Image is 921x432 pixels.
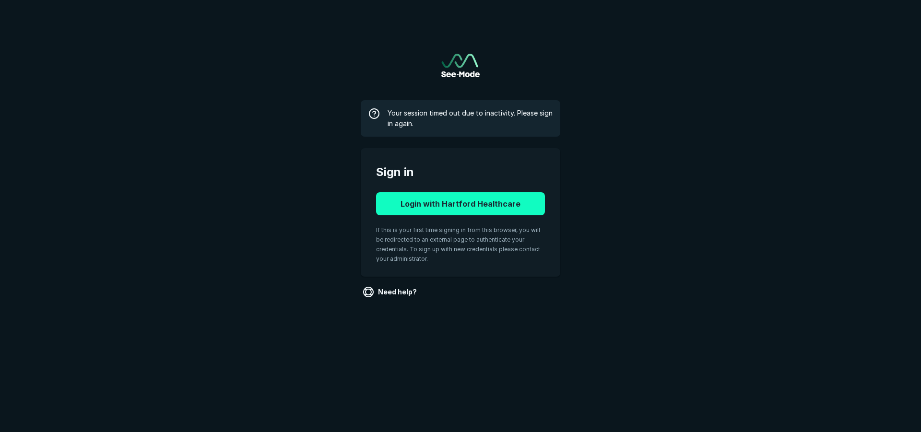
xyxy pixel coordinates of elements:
[376,192,545,215] button: Login with Hartford Healthcare
[361,284,421,300] a: Need help?
[376,163,545,181] span: Sign in
[441,54,480,77] img: See-Mode Logo
[441,54,480,77] a: Go to sign in
[376,226,540,262] span: If this is your first time signing in from this browser, you will be redirected to an external pa...
[388,108,553,129] span: Your session timed out due to inactivity. Please sign in again.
